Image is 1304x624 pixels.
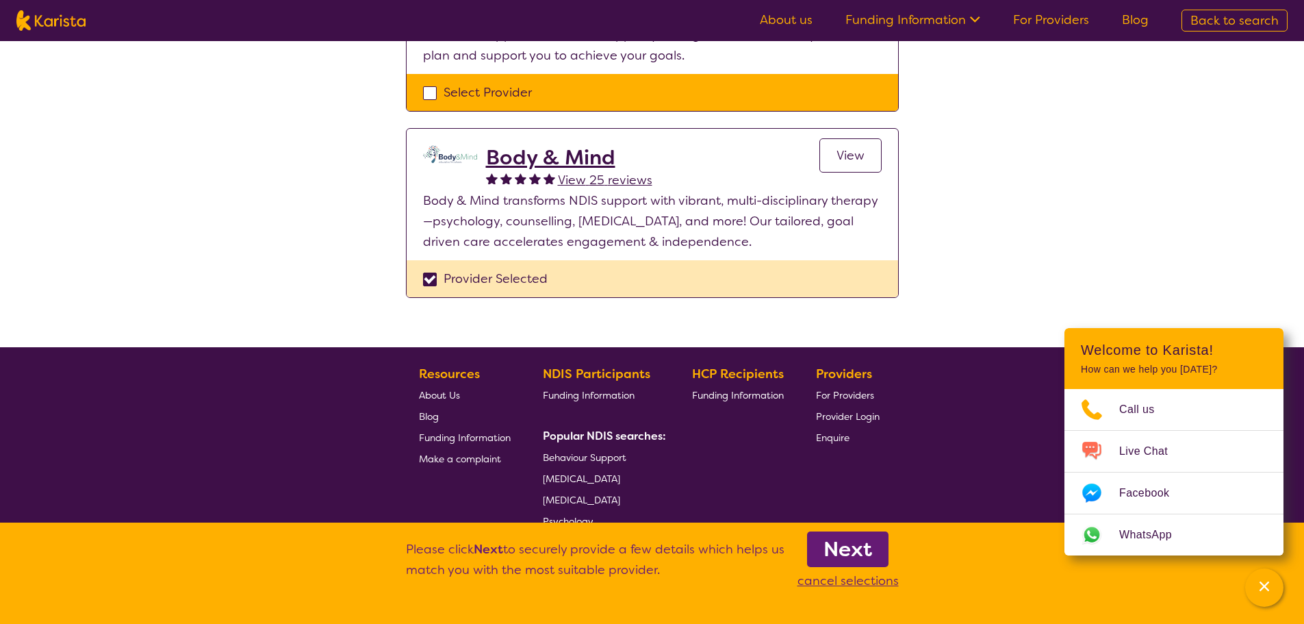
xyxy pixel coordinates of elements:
[486,173,498,184] img: fullstar
[419,366,480,382] b: Resources
[692,389,784,401] span: Funding Information
[823,536,872,563] b: Next
[1119,441,1184,462] span: Live Chat
[500,173,512,184] img: fullstar
[423,190,882,252] p: Body & Mind transforms NDIS support with vibrant, multi-disciplinary therapy—psychology, counsell...
[529,173,541,184] img: fullstar
[760,12,813,28] a: About us
[816,389,874,401] span: For Providers
[419,384,511,405] a: About Us
[1119,399,1171,420] span: Call us
[807,532,888,567] a: Next
[558,172,652,188] span: View 25 reviews
[419,405,511,427] a: Blog
[816,432,849,444] span: Enquire
[419,410,439,423] span: Blog
[419,453,501,465] span: Make a complaint
[474,541,503,558] b: Next
[543,451,626,464] span: Behaviour Support
[543,447,661,468] a: Behaviour Support
[816,427,880,448] a: Enquire
[543,429,666,443] b: Popular NDIS searches:
[1081,364,1267,375] p: How can we help you [DATE]?
[1181,10,1288,32] a: Back to search
[419,427,511,448] a: Funding Information
[1122,12,1149,28] a: Blog
[543,473,620,485] span: [MEDICAL_DATA]
[544,173,555,184] img: fullstar
[419,432,511,444] span: Funding Information
[515,173,526,184] img: fullstar
[1190,12,1279,29] span: Back to search
[816,366,872,382] b: Providers
[692,366,784,382] b: HCP Recipients
[406,539,784,591] p: Please click to securely provide a few details which helps us match you with the most suitable pr...
[845,12,980,28] a: Funding Information
[486,145,652,170] a: Body & Mind
[423,145,478,163] img: qmpolprhjdhzpcuekzqg.svg
[558,170,652,190] a: View 25 reviews
[797,571,899,591] p: cancel selections
[1064,328,1283,556] div: Channel Menu
[543,366,650,382] b: NDIS Participants
[543,489,661,510] a: [MEDICAL_DATA]
[816,384,880,405] a: For Providers
[1064,389,1283,556] ul: Choose channel
[1081,342,1267,358] h2: Welcome to Karista!
[816,410,880,423] span: Provider Login
[1245,569,1283,607] button: Channel Menu
[543,510,661,532] a: Psychology
[692,384,784,405] a: Funding Information
[1119,483,1186,503] span: Facebook
[543,384,661,405] a: Funding Information
[419,389,460,401] span: About Us
[1064,514,1283,556] a: Web link opens in a new tab.
[1119,525,1188,545] span: WhatsApp
[1013,12,1089,28] a: For Providers
[819,138,882,173] a: View
[816,405,880,427] a: Provider Login
[16,10,86,31] img: Karista logo
[543,389,635,401] span: Funding Information
[543,494,620,506] span: [MEDICAL_DATA]
[543,468,661,489] a: [MEDICAL_DATA]
[543,515,593,527] span: Psychology
[419,448,511,469] a: Make a complaint
[836,147,865,164] span: View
